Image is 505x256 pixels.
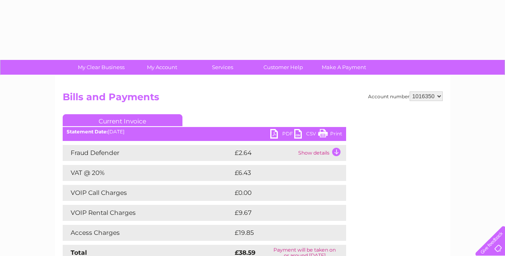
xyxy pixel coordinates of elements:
a: Customer Help [250,60,316,75]
a: PDF [270,129,294,141]
td: Access Charges [63,225,233,241]
a: Services [190,60,255,75]
td: Show details [296,145,346,161]
td: £19.85 [233,225,329,241]
td: £9.67 [233,205,328,221]
td: VAT @ 20% [63,165,233,181]
a: Print [318,129,342,141]
a: Make A Payment [311,60,377,75]
td: £6.43 [233,165,327,181]
td: £2.64 [233,145,296,161]
div: Account number [368,91,443,101]
b: Statement Date: [67,129,108,135]
td: Fraud Defender [63,145,233,161]
a: Current Invoice [63,114,182,126]
td: VOIP Call Charges [63,185,233,201]
a: CSV [294,129,318,141]
h2: Bills and Payments [63,91,443,107]
a: My Account [129,60,195,75]
td: £0.00 [233,185,328,201]
td: VOIP Rental Charges [63,205,233,221]
div: [DATE] [63,129,346,135]
a: My Clear Business [68,60,134,75]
